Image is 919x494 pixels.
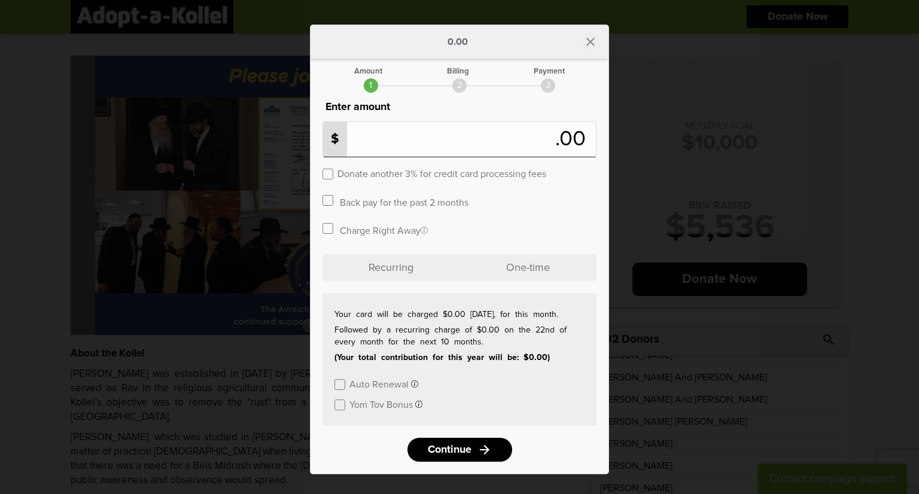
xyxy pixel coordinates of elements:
i: close [583,35,598,49]
label: Charge Right Away [340,224,428,236]
span: .00 [555,129,592,150]
div: Amount [354,68,382,75]
div: Billing [447,68,469,75]
div: 2 [452,78,467,93]
div: Payment [534,68,565,75]
div: 1 [364,78,378,93]
p: Recurring [322,254,459,281]
p: Your card will be charged $0.00 [DATE], for this month. [334,309,585,321]
button: Auto Renewal [349,378,418,389]
p: $ [323,122,347,157]
p: One-time [459,254,597,281]
label: Yom Tov Bonus [349,398,413,410]
p: Followed by a recurring charge of $0.00 on the 22nd of every month for the next 10 months. [334,324,585,348]
p: (Your total contribution for this year will be: $0.00) [334,352,585,364]
label: Donate another 3% for credit card processing fees [337,167,546,179]
button: Yom Tov Bonus [349,398,422,410]
label: Back pay for the past 2 months [340,196,468,208]
a: Continuearrow_forward [407,438,512,462]
p: Enter amount [322,99,597,115]
span: Continue [428,444,471,455]
div: 3 [541,78,555,93]
p: 0.00 [448,37,468,47]
i: arrow_forward [477,443,492,457]
label: Auto Renewal [349,378,409,389]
